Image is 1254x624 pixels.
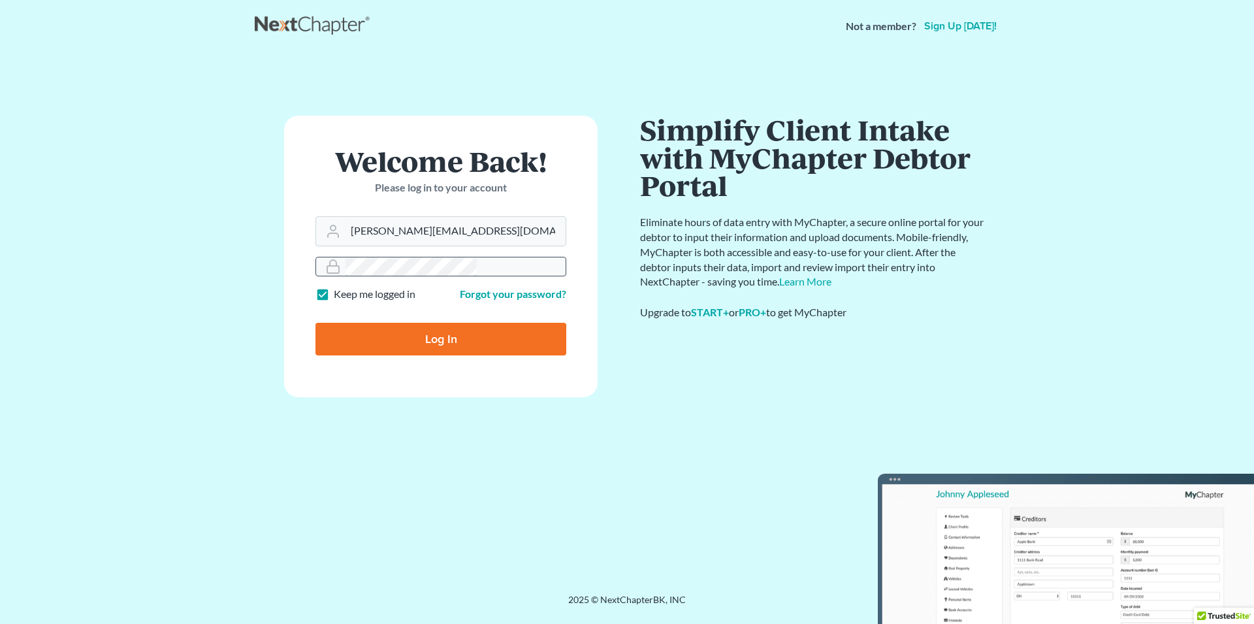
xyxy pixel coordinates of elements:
a: PRO+ [739,306,766,318]
a: Learn More [779,275,831,287]
strong: Not a member? [846,19,916,34]
h1: Simplify Client Intake with MyChapter Debtor Portal [640,116,986,199]
a: Forgot your password? [460,287,566,300]
div: Upgrade to or to get MyChapter [640,305,986,320]
h1: Welcome Back! [315,147,566,175]
label: Keep me logged in [334,287,415,302]
a: START+ [691,306,729,318]
input: Log In [315,323,566,355]
input: Email Address [346,217,566,246]
div: 2025 © NextChapterBK, INC [255,593,999,617]
p: Please log in to your account [315,180,566,195]
a: Sign up [DATE]! [922,21,999,31]
p: Eliminate hours of data entry with MyChapter, a secure online portal for your debtor to input the... [640,215,986,289]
